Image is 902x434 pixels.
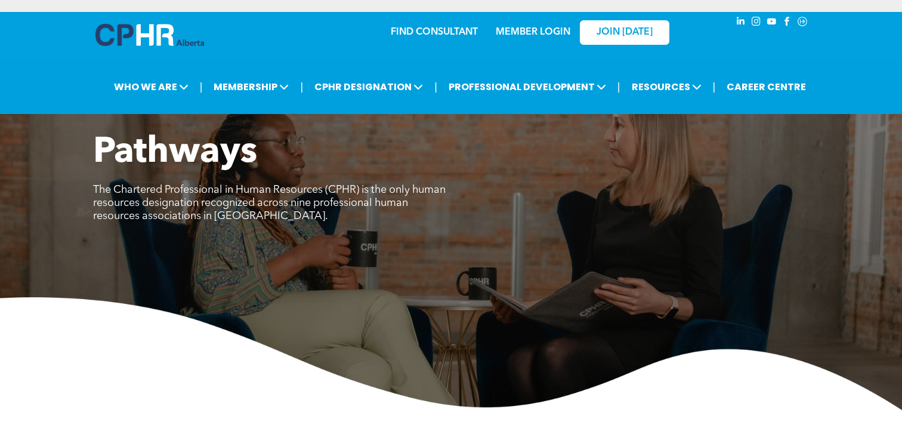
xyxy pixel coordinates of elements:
[95,24,204,46] img: A blue and white logo for cp alberta
[445,76,610,98] span: PROFESSIONAL DEVELOPMENT
[93,184,446,221] span: The Chartered Professional in Human Resources (CPHR) is the only human resources designation reco...
[628,76,705,98] span: RESOURCES
[200,75,203,99] li: |
[391,27,478,37] a: FIND CONSULTANT
[496,27,570,37] a: MEMBER LOGIN
[749,15,762,31] a: instagram
[110,76,192,98] span: WHO WE ARE
[617,75,620,99] li: |
[210,76,292,98] span: MEMBERSHIP
[580,20,669,45] a: JOIN [DATE]
[597,27,653,38] span: JOIN [DATE]
[713,75,716,99] li: |
[311,76,427,98] span: CPHR DESIGNATION
[723,76,810,98] a: CAREER CENTRE
[780,15,793,31] a: facebook
[300,75,303,99] li: |
[765,15,778,31] a: youtube
[93,135,257,171] span: Pathways
[434,75,437,99] li: |
[734,15,747,31] a: linkedin
[796,15,809,31] a: Social network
